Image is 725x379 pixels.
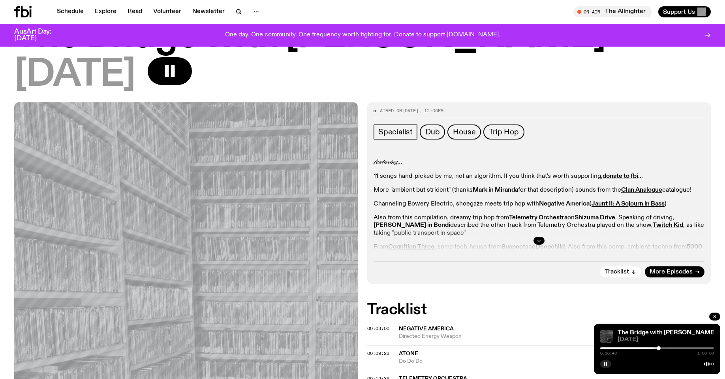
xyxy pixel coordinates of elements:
a: Trip Hop [483,124,524,140]
h2: Tracklist [367,303,711,317]
a: Clan Analogue [621,187,662,193]
span: Atone [399,351,418,356]
p: One day. One community. One frequency worth fighting for. Donate to support [DOMAIN_NAME]. [225,32,500,39]
a: More Episodes [645,266,704,277]
button: On AirThe Allnighter [573,6,652,17]
a: Volunteer [148,6,186,17]
span: Do Do Do [399,358,642,365]
strong: Mark in Miranda [473,187,518,193]
span: Support Us [663,8,695,15]
h1: The Bridge with [PERSON_NAME] [14,19,711,54]
p: Channeling Bowery Electric, shoegaze meets trip hop with ( ) [374,200,704,208]
a: donate to fbi [603,173,638,179]
span: Negative America [399,326,454,332]
strong: Telemetry Orchestra [509,215,567,221]
h3: AusArt Day: [DATE] [14,28,65,42]
span: 00:09:23 [367,350,389,356]
a: Newsletter [188,6,229,17]
strong: [PERSON_NAME] in Bondi [374,222,450,228]
a: House [447,124,481,140]
em: 𝒻𝑒𝒶𝓉𝓊𝓇𝒾𝓃𝑔... [374,159,402,165]
strong: Negative America [539,201,590,207]
p: More "ambient but strident" (thanks for that description) sounds from the catalogue! [374,187,704,194]
strong: Shizuma Drive [575,215,615,221]
p: Also from this compilation, dreamy trip hop from on . Speaking of driving, described the other tr... [374,214,704,237]
span: More Episodes [650,269,693,275]
span: 00:03:00 [367,325,389,332]
span: , 12:00pm [419,107,443,114]
span: Directed Energy Weapon [399,333,642,340]
span: Trip Hop [489,128,518,136]
a: Schedule [52,6,88,17]
span: Dub [425,128,440,136]
span: [DATE] [14,57,135,93]
a: The Bridge with [PERSON_NAME] [618,330,716,336]
button: Support Us [658,6,711,17]
span: [DATE] [618,337,714,343]
a: Jaunt II: A Sojourn in Bass [592,201,665,207]
span: Specialist [378,128,413,136]
a: Read [123,6,147,17]
a: Twitch Kid [653,222,683,228]
button: 00:09:23 [367,351,389,356]
span: House [453,128,475,136]
span: [DATE] [402,107,419,114]
span: Aired on [380,107,402,114]
button: 00:03:00 [367,326,389,331]
span: 0:30:48 [600,351,617,355]
span: Tracklist [605,269,629,275]
a: Dub [420,124,445,140]
a: Explore [90,6,121,17]
p: 11 songs hand-picked by me, not an algorithm. If you think that's worth supporting, ... [374,173,704,180]
span: 1:00:00 [697,351,714,355]
a: Specialist [374,124,417,140]
button: Tracklist [600,266,641,277]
